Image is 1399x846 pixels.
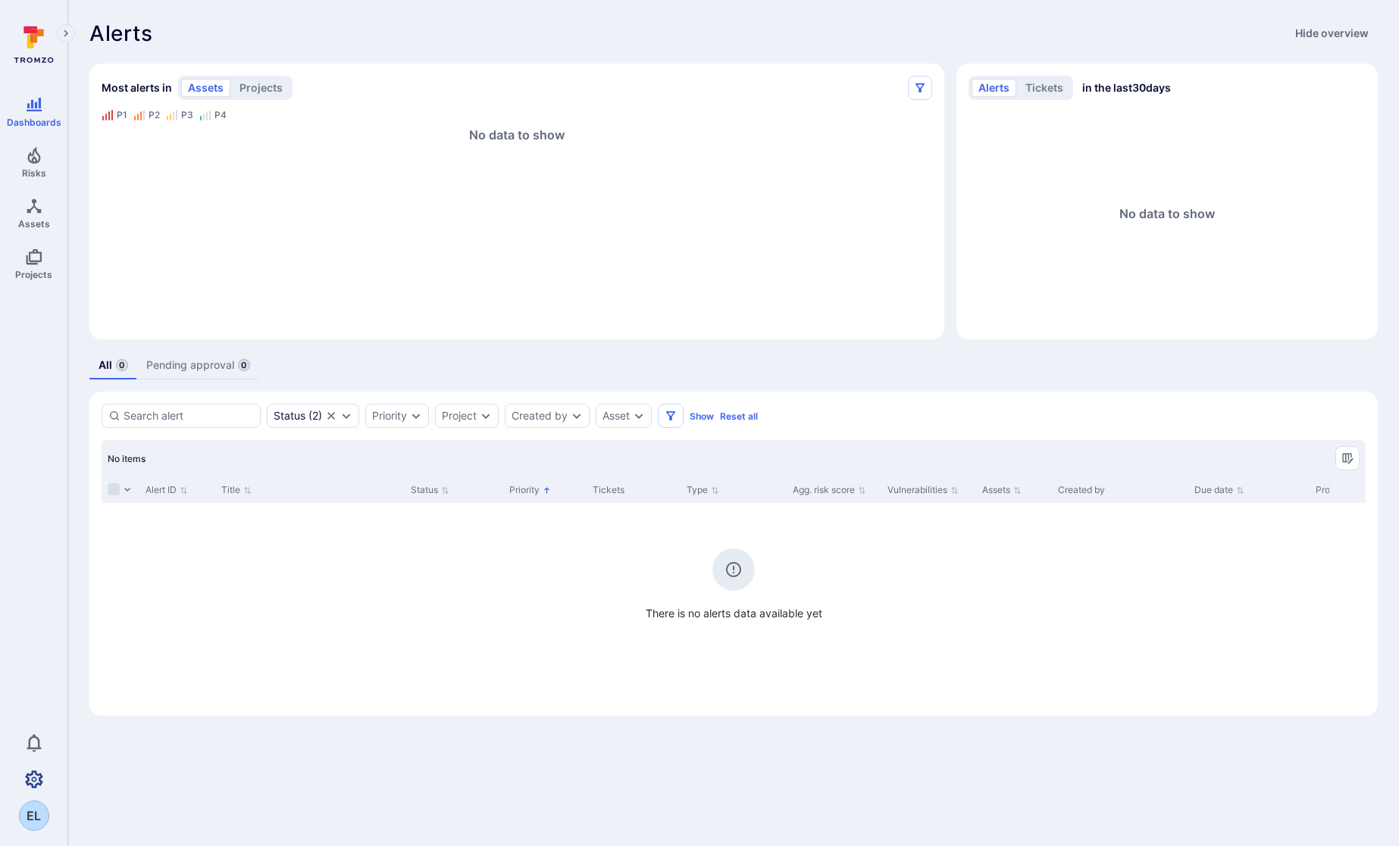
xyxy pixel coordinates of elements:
button: Sort by Assets [982,484,1022,496]
button: Reset all [720,411,758,422]
button: Expand dropdown [480,410,492,422]
span: 0 [238,359,250,371]
button: tickets [1019,79,1070,97]
button: Sort by Title [221,484,252,496]
button: Sort by Agg. risk score [793,484,866,496]
h1: Alerts [89,21,153,45]
button: Priority [372,410,407,422]
div: Created by [1058,483,1182,497]
div: Alerts/Tickets trend [956,64,1378,339]
span: Dashboards [7,117,61,128]
button: Expand dropdown [571,410,583,422]
button: Status(2) [274,410,322,422]
p: Sorted by: Higher priority first [543,482,551,498]
button: Sort by Status [411,484,449,496]
div: P4 [214,109,227,121]
span: Select all rows [108,483,120,495]
button: Expand dropdown [340,410,352,422]
div: Most alerts [89,64,944,339]
a: All [89,351,137,379]
div: open, in process [267,404,359,428]
input: Search alert [124,408,254,423]
button: Project [442,410,477,422]
button: alerts [972,79,1016,97]
span: Most alerts in [102,80,172,95]
button: Filters [658,404,684,428]
span: Projects [15,269,52,280]
div: Tickets [593,483,674,497]
button: Sort by Due date [1194,484,1244,496]
button: Show [690,411,714,422]
button: Expand dropdown [633,410,645,422]
span: Risks [22,167,46,179]
div: Elizabeth Laux [19,801,49,831]
div: P2 [149,109,160,121]
div: Status [274,410,305,422]
div: P3 [181,109,193,121]
button: Clear selection [325,410,337,422]
span: 0 [116,359,128,371]
div: ( 2 ) [274,410,322,422]
div: alerts tabs [89,351,1378,379]
button: Sort by Type [687,484,719,496]
span: in the last 30 days [1082,80,1171,95]
span: No items [108,453,146,464]
button: EL [19,801,49,831]
div: no results [102,503,1366,621]
a: Pending approval [137,351,259,379]
span: No data to show [1119,206,1215,221]
button: Sort by Priority [509,484,551,496]
span: No data to show [469,127,565,142]
svg: Alerts Bar [102,142,932,332]
i: Expand navigation menu [61,27,71,40]
button: Hide overview [1286,21,1378,45]
button: Expand navigation menu [57,24,75,42]
button: Asset [602,410,630,422]
button: Manage columns [1335,446,1360,470]
span: There is no alerts data available yet [102,606,1366,621]
button: Expand dropdown [410,410,422,422]
button: assets [181,79,230,97]
span: Assets [18,218,50,229]
button: projects [233,79,290,97]
button: Sort by Alert ID [146,484,188,496]
button: Sort by Vulnerabilities [887,484,959,496]
button: Created by [512,410,568,422]
div: P1 [117,109,127,121]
